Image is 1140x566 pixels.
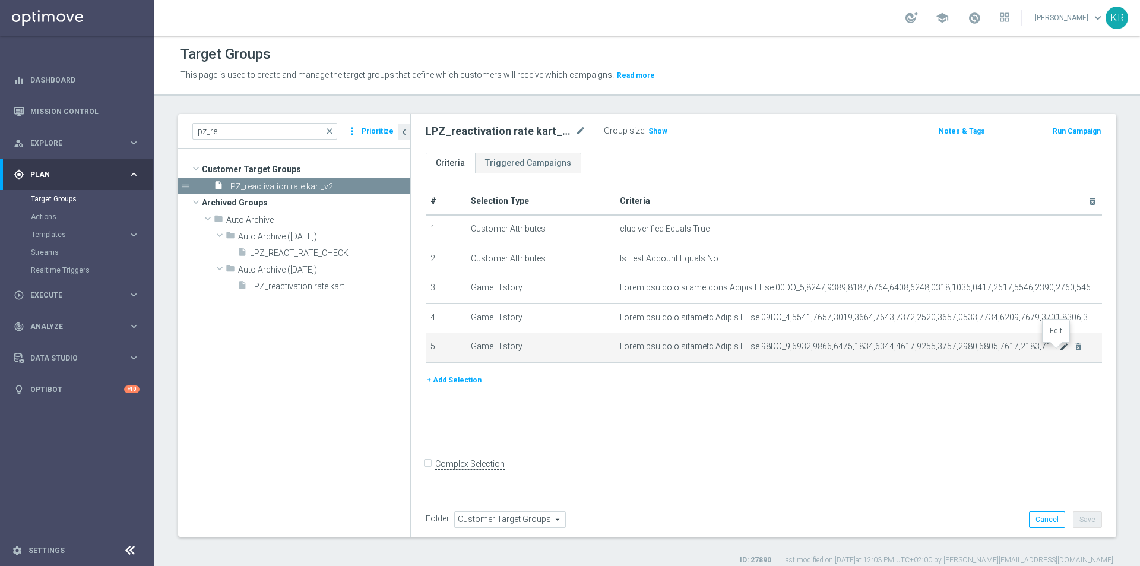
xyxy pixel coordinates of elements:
[14,374,140,405] div: Optibot
[31,194,123,204] a: Target Groups
[13,107,140,116] button: Mission Control
[426,374,483,387] button: + Add Selection
[426,514,449,524] label: Folder
[346,123,358,140] i: more_vert
[426,153,475,173] a: Criteria
[12,545,23,556] i: settings
[466,188,615,215] th: Selection Type
[13,353,140,363] div: Data Studio keyboard_arrow_right
[14,75,24,86] i: equalizer
[466,274,615,304] td: Game History
[124,385,140,393] div: +10
[325,127,334,136] span: close
[620,196,650,205] span: Criteria
[30,355,128,362] span: Data Studio
[250,282,410,292] span: LPZ_reactivation rate kart
[14,138,24,148] i: person_search
[475,153,581,173] a: Triggered Campaigns
[1088,197,1097,206] i: delete_forever
[466,333,615,363] td: Game History
[13,170,140,179] button: gps_fixed Plan keyboard_arrow_right
[14,138,128,148] div: Explore
[938,125,986,138] button: Notes & Tags
[466,303,615,333] td: Game History
[426,274,466,304] td: 3
[13,385,140,394] button: lightbulb Optibot +10
[31,208,153,226] div: Actions
[620,312,1097,322] span: Loremipsu dolo sitametc Adipis Eli se 09DO_4,5541,7657,3019,3664,7643,7372,2520,3657,0533,7734,62...
[31,265,123,275] a: Realtime Triggers
[30,323,128,330] span: Analyze
[214,214,223,227] i: folder
[620,224,710,234] span: club verified Equals True
[604,126,644,136] label: Group size
[14,64,140,96] div: Dashboard
[31,231,116,238] span: Templates
[398,127,410,138] i: chevron_left
[30,171,128,178] span: Plan
[14,353,128,363] div: Data Studio
[620,283,1097,293] span: Loremipsu dolo si ametcons Adipis Eli se 00DO_5,8247,9389,8187,6764,6408,6248,0318,1036,0417,2617...
[13,322,140,331] button: track_changes Analyze keyboard_arrow_right
[30,292,128,299] span: Execute
[782,555,1113,565] label: Last modified on [DATE] at 12:03 PM UTC+02:00 by [PERSON_NAME][EMAIL_ADDRESS][DOMAIN_NAME]
[192,123,337,140] input: Quick find group or folder
[14,321,24,332] i: track_changes
[435,459,505,470] label: Complex Selection
[226,230,235,244] i: folder
[13,290,140,300] button: play_circle_outline Execute keyboard_arrow_right
[466,215,615,245] td: Customer Attributes
[1073,342,1083,352] i: delete_forever
[648,127,667,135] span: Show
[31,231,128,238] div: Templates
[31,248,123,257] a: Streams
[13,75,140,85] button: equalizer Dashboard
[398,124,410,140] button: chevron_left
[28,547,65,554] a: Settings
[237,247,247,261] i: insert_drive_file
[13,138,140,148] button: person_search Explore keyboard_arrow_right
[14,290,24,301] i: play_circle_outline
[1091,11,1104,24] span: keyboard_arrow_down
[1073,511,1102,528] button: Save
[237,280,247,294] i: insert_drive_file
[620,342,1059,352] span: Loremipsu dolo sitametc Adipis Eli se 98DO_9,6932,9866,6475,1834,6344,4617,9255,3757,2980,6805,76...
[128,137,140,148] i: keyboard_arrow_right
[30,64,140,96] a: Dashboard
[14,169,24,180] i: gps_fixed
[426,215,466,245] td: 1
[14,96,140,127] div: Mission Control
[226,264,235,277] i: folder
[238,232,410,242] span: Auto Archive (2023-08-11)
[31,261,153,279] div: Realtime Triggers
[644,126,646,136] label: :
[466,245,615,274] td: Customer Attributes
[128,321,140,332] i: keyboard_arrow_right
[14,384,24,395] i: lightbulb
[740,555,771,565] label: ID: 27890
[426,303,466,333] td: 4
[360,124,395,140] button: Prioritize
[616,69,656,82] button: Read more
[1052,125,1102,138] button: Run Campaign
[30,96,140,127] a: Mission Control
[202,194,410,211] span: Archived Groups
[14,321,128,332] div: Analyze
[426,245,466,274] td: 2
[31,226,153,244] div: Templates
[250,248,410,258] span: LPZ_REACT_RATE_CHECK
[31,230,140,239] button: Templates keyboard_arrow_right
[226,215,410,225] span: Auto Archive
[426,188,466,215] th: #
[238,265,410,275] span: Auto Archive (2023-12-26)
[936,11,949,24] span: school
[1029,511,1065,528] button: Cancel
[128,229,140,241] i: keyboard_arrow_right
